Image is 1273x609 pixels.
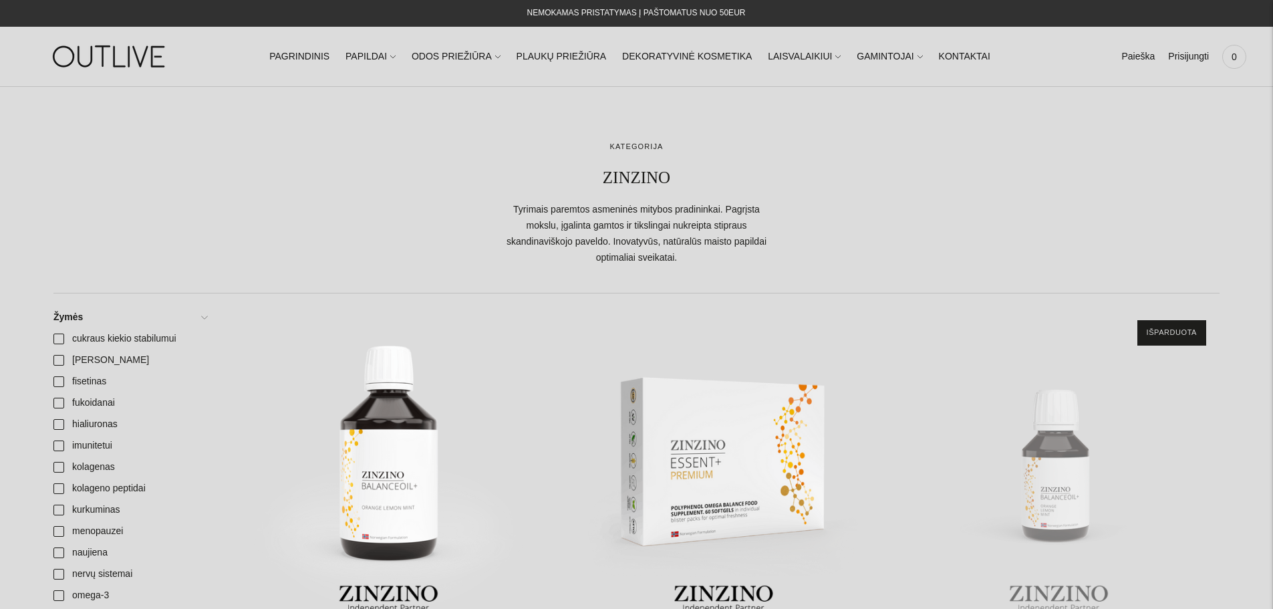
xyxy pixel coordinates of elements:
[27,33,194,80] img: OUTLIVE
[45,457,215,478] a: kolagenas
[45,585,215,606] a: omega-3
[45,414,215,435] a: hialiuronas
[45,521,215,542] a: menopauzei
[45,307,215,328] a: Žymės
[622,42,752,72] a: DEKORATYVINĖ KOSMETIKA
[45,564,215,585] a: nervų sistemai
[768,42,841,72] a: LAISVALAIKIUI
[45,542,215,564] a: naujiena
[857,42,922,72] a: GAMINTOJAI
[45,499,215,521] a: kurkuminas
[527,5,746,21] div: NEMOKAMAS PRISTATYMAS Į PAŠTOMATUS NUO 50EUR
[45,350,215,371] a: [PERSON_NAME]
[269,42,329,72] a: PAGRINDINIS
[45,392,215,414] a: fukoidanai
[517,42,607,72] a: PLAUKŲ PRIEŽIŪRA
[1225,47,1244,66] span: 0
[45,435,215,457] a: imunitetui
[1168,42,1209,72] a: Prisijungti
[1222,42,1246,72] a: 0
[412,42,501,72] a: ODOS PRIEŽIŪRA
[1121,42,1155,72] a: Paieška
[45,328,215,350] a: cukraus kiekio stabilumui
[45,371,215,392] a: fisetinas
[345,42,396,72] a: PAPILDAI
[45,478,215,499] a: kolageno peptidai
[939,42,990,72] a: KONTAKTAI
